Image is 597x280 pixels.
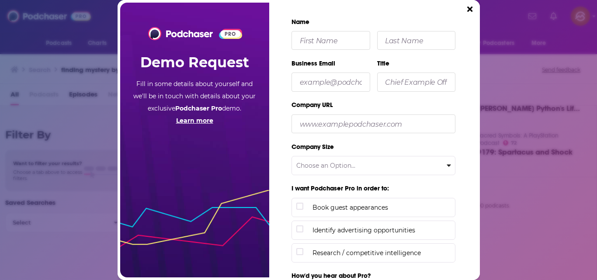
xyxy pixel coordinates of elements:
[175,104,222,112] b: Podchaser Pro
[292,139,455,156] label: Company Size
[140,47,249,78] h2: Demo Request
[292,55,370,73] label: Business Email
[312,203,451,212] span: Book guest appearances
[292,31,370,50] input: First Name
[220,30,241,38] span: PRO
[377,31,456,50] input: Last Name
[148,27,241,40] a: Podchaser Logo PRO
[148,27,213,40] img: Podchaser - Follow, Share and Rate Podcasts
[377,73,456,91] input: Chief Example Officer
[292,73,370,91] input: example@podchaser.com
[464,3,476,15] button: Close
[292,181,460,198] label: I want Podchaser Pro in order to:
[176,117,213,124] a: Learn more
[292,14,460,31] label: Name
[292,114,455,133] input: www.examplepodchaser.com
[133,78,256,127] p: Fill in some details about yourself and we'll be in touch with details about your exclusive demo.
[292,97,455,114] label: Company URL
[148,29,213,38] a: Podchaser - Follow, Share and Rate Podcasts
[312,225,451,235] span: Identify advertising opportunities
[377,55,456,73] label: Title
[312,248,451,258] span: Research / competitive intelligence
